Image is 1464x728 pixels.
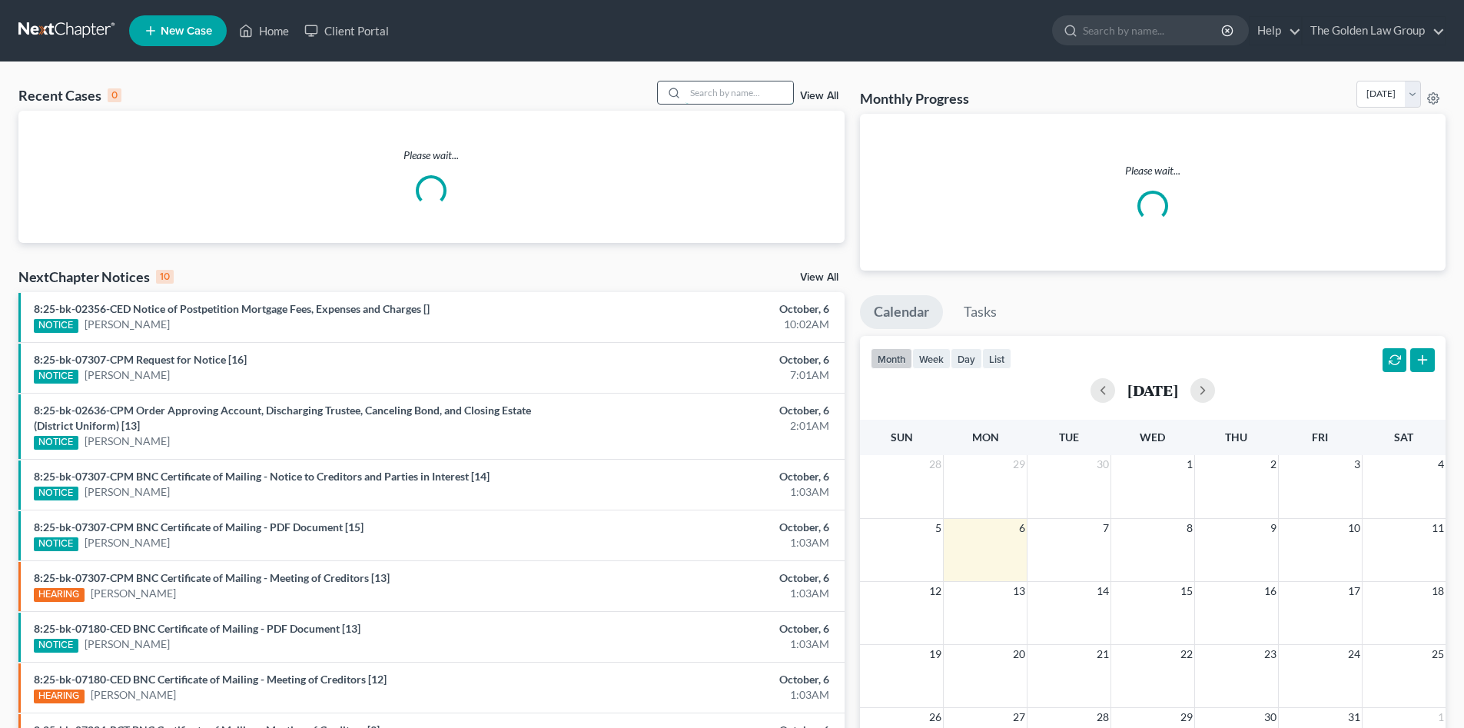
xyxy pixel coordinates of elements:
span: 9 [1269,519,1278,537]
span: 3 [1353,455,1362,474]
a: Home [231,17,297,45]
input: Search by name... [686,81,793,104]
span: 22 [1179,645,1194,663]
div: 0 [108,88,121,102]
a: 8:25-bk-07307-CPM BNC Certificate of Mailing - Meeting of Creditors [13] [34,571,390,584]
div: October, 6 [574,352,829,367]
span: Tue [1059,430,1079,444]
span: 30 [1263,708,1278,726]
a: 8:25-bk-02636-CPM Order Approving Account, Discharging Trustee, Canceling Bond, and Closing Estat... [34,404,531,432]
div: NOTICE [34,319,78,333]
div: 1:03AM [574,637,829,652]
span: 16 [1263,582,1278,600]
div: 10 [156,270,174,284]
span: 4 [1436,455,1446,474]
div: October, 6 [574,403,829,418]
span: 24 [1346,645,1362,663]
a: 8:25-bk-07180-CED BNC Certificate of Mailing - Meeting of Creditors [12] [34,673,387,686]
span: 27 [1011,708,1027,726]
button: month [871,348,912,369]
span: New Case [161,25,212,37]
a: [PERSON_NAME] [85,484,170,500]
span: 30 [1095,455,1110,474]
div: NOTICE [34,370,78,384]
span: 11 [1430,519,1446,537]
span: 29 [1179,708,1194,726]
a: [PERSON_NAME] [85,434,170,449]
div: 2:01AM [574,418,829,434]
a: 8:25-bk-07307-CPM BNC Certificate of Mailing - Notice to Creditors and Parties in Interest [14] [34,470,490,483]
div: October, 6 [574,570,829,586]
h2: [DATE] [1127,382,1178,398]
div: 1:03AM [574,586,829,601]
a: 8:25-bk-07307-CPM BNC Certificate of Mailing - PDF Document [15] [34,520,364,534]
span: 12 [928,582,943,600]
span: 25 [1430,645,1446,663]
input: Search by name... [1083,16,1223,45]
a: Tasks [950,295,1011,329]
span: 15 [1179,582,1194,600]
div: October, 6 [574,520,829,535]
a: [PERSON_NAME] [85,637,170,652]
span: 23 [1263,645,1278,663]
span: 21 [1095,645,1110,663]
div: 1:03AM [574,484,829,500]
div: HEARING [34,588,85,602]
a: The Golden Law Group [1303,17,1445,45]
span: 13 [1011,582,1027,600]
span: 18 [1430,582,1446,600]
span: 5 [934,519,943,537]
span: Sat [1394,430,1413,444]
div: NOTICE [34,639,78,653]
span: Wed [1140,430,1165,444]
div: October, 6 [574,301,829,317]
span: 19 [928,645,943,663]
div: October, 6 [574,469,829,484]
a: Client Portal [297,17,397,45]
span: 14 [1095,582,1110,600]
h3: Monthly Progress [860,89,969,108]
span: 20 [1011,645,1027,663]
span: 6 [1017,519,1027,537]
a: View All [800,272,838,283]
span: Sun [891,430,913,444]
span: Thu [1225,430,1247,444]
span: 10 [1346,519,1362,537]
span: Fri [1312,430,1328,444]
span: 2 [1269,455,1278,474]
div: HEARING [34,690,85,703]
a: [PERSON_NAME] [85,535,170,550]
a: 8:25-bk-07307-CPM Request for Notice [16] [34,353,247,366]
span: 28 [1095,708,1110,726]
span: 28 [928,455,943,474]
a: Help [1250,17,1301,45]
a: [PERSON_NAME] [91,586,176,601]
p: Please wait... [18,148,845,163]
div: NextChapter Notices [18,268,174,286]
div: NOTICE [34,436,78,450]
div: 7:01AM [574,367,829,383]
span: 8 [1185,519,1194,537]
div: NOTICE [34,487,78,500]
div: October, 6 [574,621,829,637]
a: [PERSON_NAME] [85,317,170,332]
span: Mon [972,430,999,444]
span: 1 [1185,455,1194,474]
a: 8:25-bk-07180-CED BNC Certificate of Mailing - PDF Document [13] [34,622,360,635]
span: 7 [1101,519,1110,537]
button: day [951,348,982,369]
span: 17 [1346,582,1362,600]
p: Please wait... [872,163,1433,178]
button: list [982,348,1011,369]
span: 29 [1011,455,1027,474]
span: 26 [928,708,943,726]
a: View All [800,91,838,101]
a: [PERSON_NAME] [91,687,176,703]
button: week [912,348,951,369]
div: Recent Cases [18,86,121,105]
div: NOTICE [34,537,78,551]
div: 1:03AM [574,535,829,550]
a: 8:25-bk-02356-CED Notice of Postpetition Mortgage Fees, Expenses and Charges [] [34,302,430,315]
div: 1:03AM [574,687,829,703]
span: 1 [1436,708,1446,726]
